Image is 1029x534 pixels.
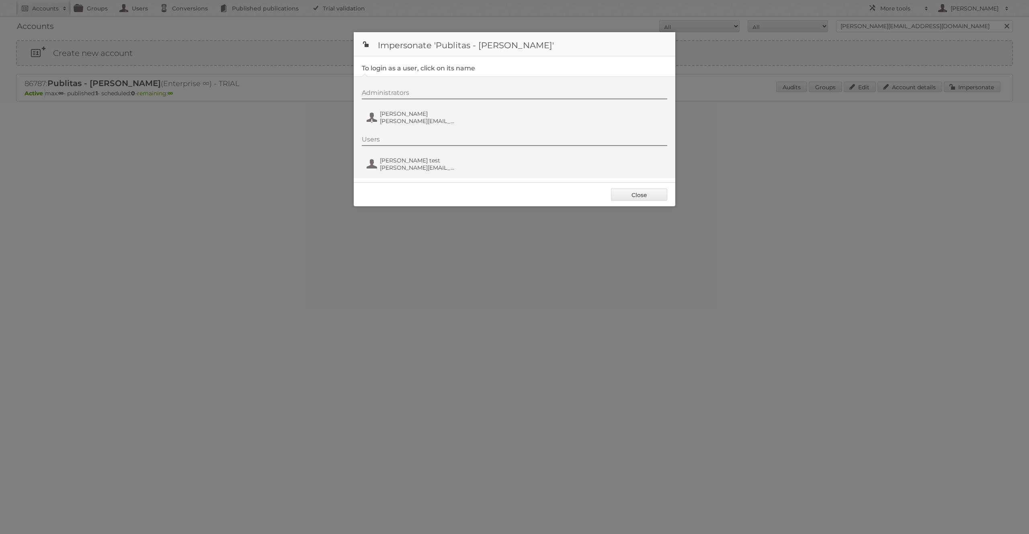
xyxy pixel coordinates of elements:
legend: To login as a user, click on its name [362,64,475,72]
h1: Impersonate 'Publitas - [PERSON_NAME]' [354,32,675,56]
div: Users [362,136,667,146]
button: [PERSON_NAME] [PERSON_NAME][EMAIL_ADDRESS][DOMAIN_NAME] [366,109,460,125]
span: [PERSON_NAME][EMAIL_ADDRESS][DOMAIN_NAME] [380,164,458,171]
a: Close [611,189,667,201]
div: Administrators [362,89,667,99]
button: [PERSON_NAME] test [PERSON_NAME][EMAIL_ADDRESS][DOMAIN_NAME] [366,156,460,172]
span: [PERSON_NAME] test [380,157,458,164]
span: [PERSON_NAME][EMAIL_ADDRESS][DOMAIN_NAME] [380,117,458,125]
span: [PERSON_NAME] [380,110,458,117]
